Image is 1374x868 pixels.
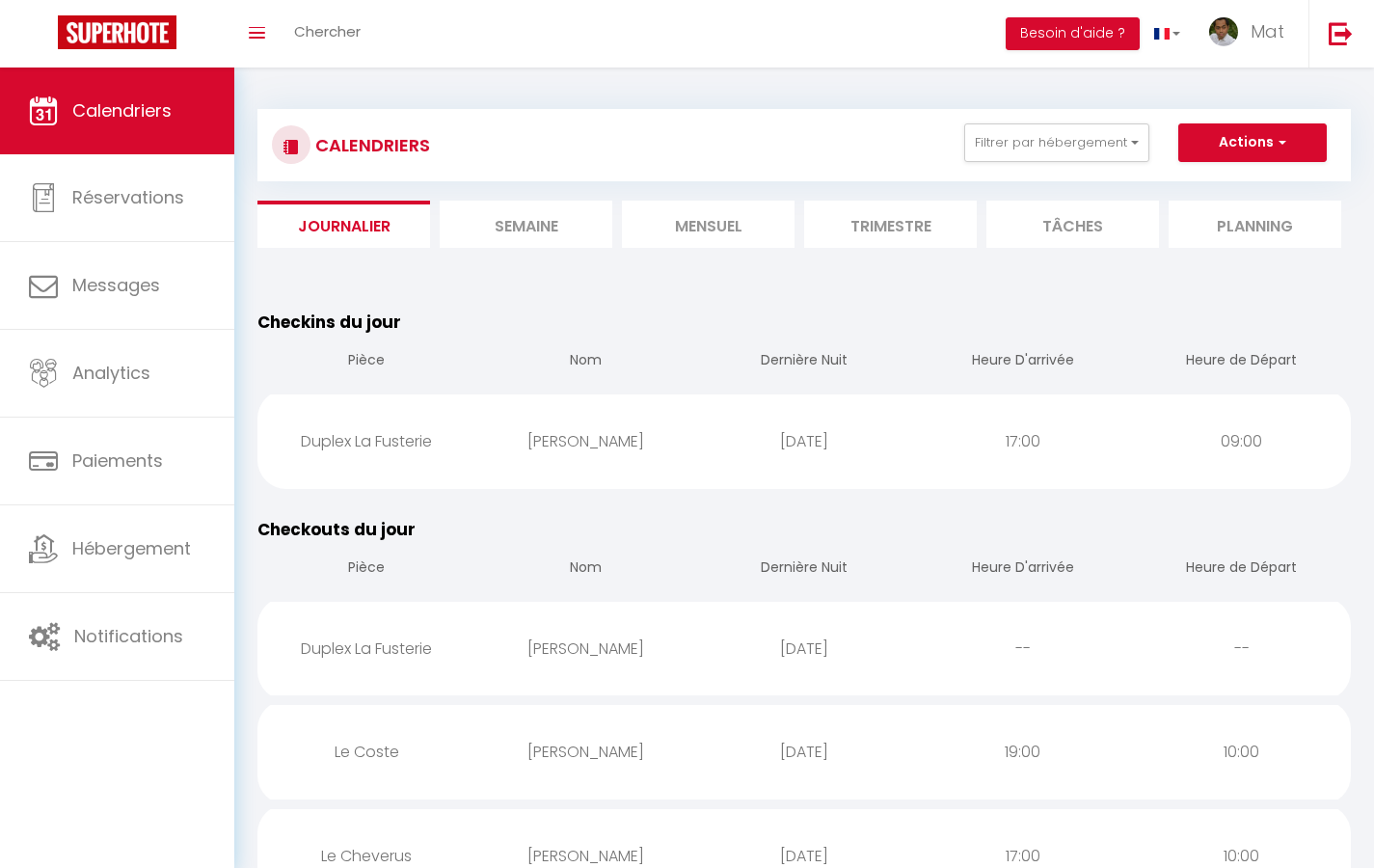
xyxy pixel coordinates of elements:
th: Heure de Départ [1132,335,1351,390]
span: Réservations [72,185,184,209]
div: [DATE] [695,617,914,680]
li: Trimestre [804,201,977,248]
th: Dernière Nuit [695,335,914,390]
span: Messages [72,273,160,297]
div: [DATE] [695,720,914,783]
div: 09:00 [1132,410,1351,473]
span: Checkins du jour [257,311,401,334]
button: Actions [1178,123,1327,162]
th: Heure de Départ [1132,542,1351,597]
th: Nom [476,542,695,597]
span: Checkouts du jour [257,518,416,541]
img: Super Booking [58,15,176,49]
img: ... [1209,17,1238,46]
div: -- [913,617,1132,680]
h3: CALENDRIERS [310,123,430,167]
span: Notifications [74,624,183,648]
th: Dernière Nuit [695,542,914,597]
div: Duplex La Fusterie [257,617,476,680]
th: Heure D'arrivée [913,542,1132,597]
div: [DATE] [695,410,914,473]
li: Journalier [257,201,430,248]
div: [PERSON_NAME] [476,720,695,783]
img: logout [1329,21,1353,45]
span: Analytics [72,361,150,385]
span: Mat [1251,19,1284,43]
div: Duplex La Fusterie [257,410,476,473]
div: 10:00 [1132,720,1351,783]
div: [PERSON_NAME] [476,410,695,473]
button: Ouvrir le widget de chat LiveChat [15,8,73,66]
div: 17:00 [913,410,1132,473]
div: 19:00 [913,720,1132,783]
li: Tâches [986,201,1159,248]
th: Heure D'arrivée [913,335,1132,390]
li: Semaine [440,201,612,248]
button: Besoin d'aide ? [1006,17,1140,50]
span: Calendriers [72,98,172,122]
th: Nom [476,335,695,390]
li: Mensuel [622,201,795,248]
div: [PERSON_NAME] [476,617,695,680]
button: Filtrer par hébergement [964,123,1149,162]
span: Chercher [294,21,361,41]
span: Hébergement [72,536,191,560]
li: Planning [1169,201,1341,248]
span: Paiements [72,448,163,473]
th: Pièce [257,542,476,597]
div: Le Coste [257,720,476,783]
div: -- [1132,617,1351,680]
th: Pièce [257,335,476,390]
